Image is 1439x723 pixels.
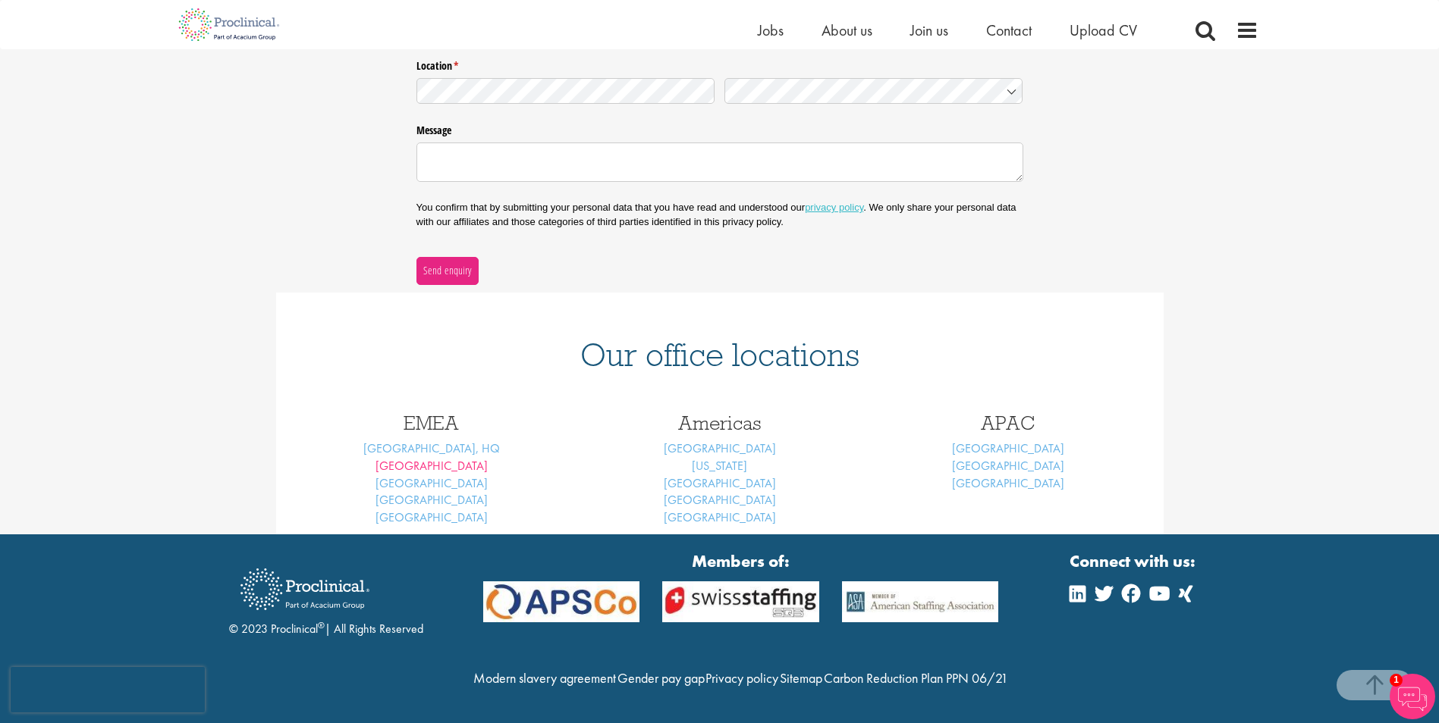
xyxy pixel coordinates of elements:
a: Gender pay gap [617,669,705,687]
a: [GEOGRAPHIC_DATA] [375,492,488,508]
a: Carbon Reduction Plan PPN 06/21 [824,669,1008,687]
a: [GEOGRAPHIC_DATA] [664,475,776,491]
sup: ® [318,619,325,631]
h3: APAC [875,413,1141,433]
a: [GEOGRAPHIC_DATA] [375,475,488,491]
img: APSCo [831,581,1010,623]
h3: Americas [587,413,853,433]
img: Proclinical Recruitment [229,558,381,621]
img: APSCo [651,581,831,623]
a: [GEOGRAPHIC_DATA] [375,509,488,525]
label: Message [416,118,1023,138]
iframe: reCAPTCHA [11,667,205,712]
a: privacy policy [805,202,863,213]
img: Chatbot [1390,674,1435,719]
button: Send enquiry [416,257,479,284]
img: APSCo [472,581,652,623]
a: Upload CV [1070,20,1137,40]
strong: Members of: [483,549,999,573]
span: Send enquiry [423,262,472,279]
a: [GEOGRAPHIC_DATA] [664,492,776,508]
legend: Location [416,54,1023,74]
a: [GEOGRAPHIC_DATA], HQ [363,440,500,456]
a: Jobs [758,20,784,40]
input: Country [724,78,1023,105]
a: Join us [910,20,948,40]
a: [GEOGRAPHIC_DATA] [952,440,1064,456]
a: Contact [986,20,1032,40]
p: You confirm that by submitting your personal data that you have read and understood our . We only... [416,201,1023,228]
span: 1 [1390,674,1403,687]
a: [GEOGRAPHIC_DATA] [952,475,1064,491]
a: [GEOGRAPHIC_DATA] [664,509,776,525]
a: Sitemap [780,669,822,687]
a: Privacy policy [705,669,778,687]
h1: Our office locations [299,338,1141,371]
a: About us [822,20,872,40]
input: State / Province / Region [416,78,715,105]
a: [GEOGRAPHIC_DATA] [375,458,488,474]
div: © 2023 Proclinical | All Rights Reserved [229,557,423,638]
h3: EMEA [299,413,564,433]
a: [GEOGRAPHIC_DATA] [952,458,1064,474]
strong: Connect with us: [1070,549,1199,573]
a: [US_STATE] [692,458,747,474]
a: Modern slavery agreement [473,669,616,687]
a: [GEOGRAPHIC_DATA] [664,440,776,456]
